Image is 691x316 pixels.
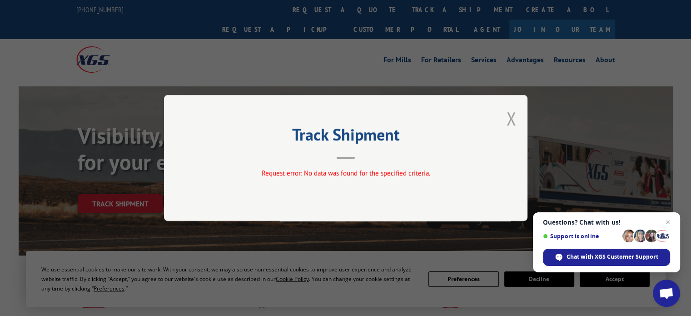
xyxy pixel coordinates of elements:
[567,253,658,261] span: Chat with XGS Customer Support
[506,106,516,130] button: Close modal
[261,169,430,177] span: Request error: No data was found for the specified criteria.
[543,233,619,240] span: Support is online
[653,280,680,307] a: Open chat
[543,219,670,226] span: Questions? Chat with us!
[209,128,482,145] h2: Track Shipment
[543,249,670,266] span: Chat with XGS Customer Support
